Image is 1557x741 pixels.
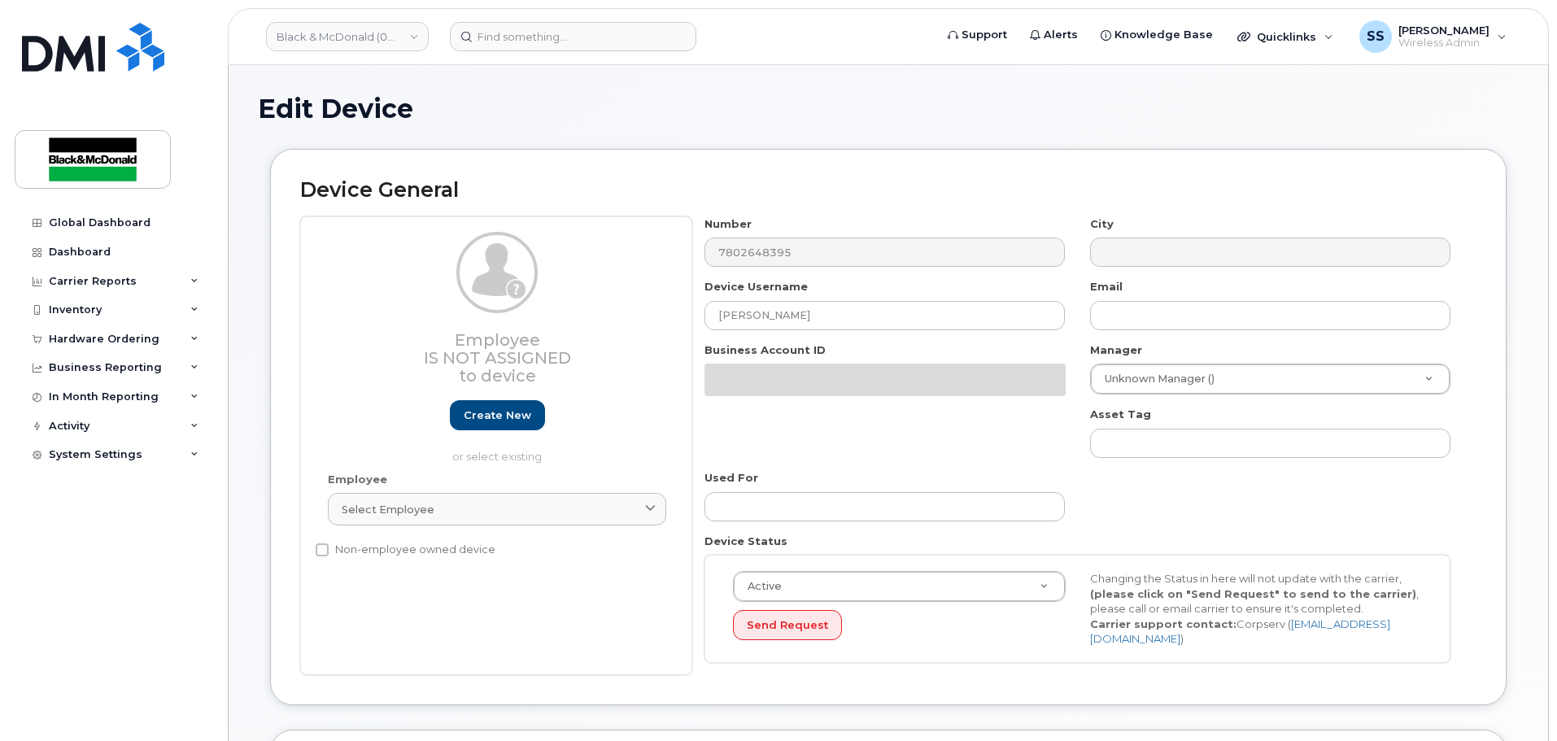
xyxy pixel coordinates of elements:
label: Device Username [704,279,808,294]
h2: Device General [300,179,1476,202]
a: Create new [450,400,545,430]
a: [EMAIL_ADDRESS][DOMAIN_NAME] [1090,617,1390,646]
span: Select employee [342,502,434,517]
label: Non-employee owned device [316,540,495,560]
strong: Carrier support contact: [1090,617,1236,630]
label: Business Account ID [704,342,826,358]
label: Employee [328,472,387,487]
a: Active [734,572,1065,601]
span: Unknown Manager () [1095,372,1215,386]
a: Unknown Manager () [1091,364,1450,394]
label: Device Status [704,534,787,549]
h3: Employee [328,331,666,385]
button: Send Request [733,610,842,640]
label: Manager [1090,342,1142,358]
strong: (please click on "Send Request" to send to the carrier) [1090,587,1416,600]
h1: Edit Device [258,94,1519,123]
label: Number [704,216,752,232]
input: Non-employee owned device [316,543,329,556]
p: or select existing [328,449,666,464]
span: Active [738,579,782,594]
label: Email [1090,279,1123,294]
span: Is not assigned [424,348,571,368]
label: Asset Tag [1090,407,1151,422]
div: Changing the Status in here will not update with the carrier, , please call or email carrier to e... [1078,571,1435,647]
a: Select employee [328,493,666,525]
label: City [1090,216,1114,232]
span: to device [459,366,536,386]
label: Used For [704,470,758,486]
